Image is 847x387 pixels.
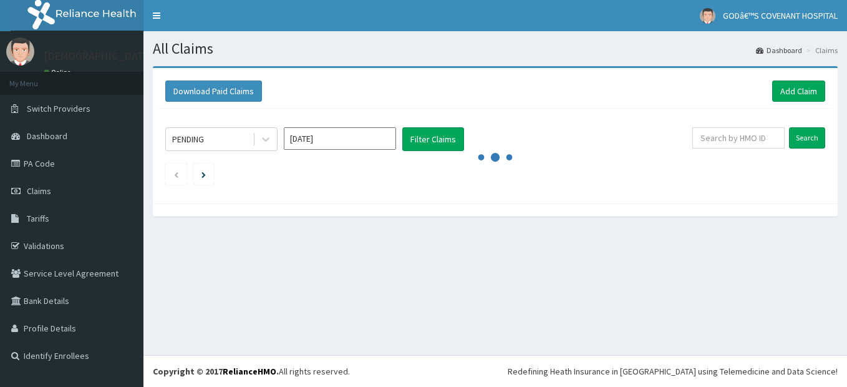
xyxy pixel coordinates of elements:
[692,127,785,149] input: Search by HMO ID
[173,169,179,180] a: Previous page
[27,185,51,197] span: Claims
[27,130,67,142] span: Dashboard
[803,45,838,56] li: Claims
[201,169,206,180] a: Next page
[284,127,396,150] input: Select Month and Year
[700,8,715,24] img: User Image
[772,81,825,102] a: Add Claim
[789,127,825,149] input: Search
[27,213,49,224] span: Tariffs
[508,365,838,378] div: Redefining Heath Insurance in [GEOGRAPHIC_DATA] using Telemedicine and Data Science!
[723,10,838,21] span: GODâ€™S COVENANT HOSPITAL
[172,133,204,145] div: PENDING
[153,366,279,377] strong: Copyright © 2017 .
[44,51,269,62] p: [DEMOGRAPHIC_DATA]’S [GEOGRAPHIC_DATA]
[44,68,74,77] a: Online
[143,355,847,387] footer: All rights reserved.
[402,127,464,151] button: Filter Claims
[153,41,838,57] h1: All Claims
[756,45,802,56] a: Dashboard
[6,37,34,66] img: User Image
[165,81,262,102] button: Download Paid Claims
[477,139,514,176] svg: audio-loading
[27,103,90,114] span: Switch Providers
[223,366,276,377] a: RelianceHMO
